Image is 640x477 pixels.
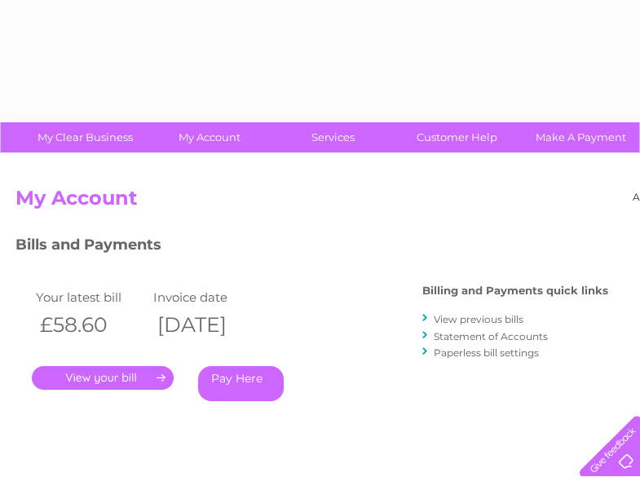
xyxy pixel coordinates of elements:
a: View previous bills [434,313,523,325]
a: Services [266,122,400,152]
h3: Bills and Payments [15,233,608,262]
a: . [32,366,174,390]
a: Paperless bill settings [434,347,539,359]
a: Statement of Accounts [434,330,548,342]
td: Invoice date [149,286,267,308]
a: Customer Help [390,122,524,152]
a: My Clear Business [18,122,152,152]
th: £58.60 [32,308,149,342]
h4: Billing and Payments quick links [422,285,608,297]
a: My Account [142,122,276,152]
th: [DATE] [149,308,267,342]
a: Pay Here [198,366,284,401]
td: Your latest bill [32,286,149,308]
